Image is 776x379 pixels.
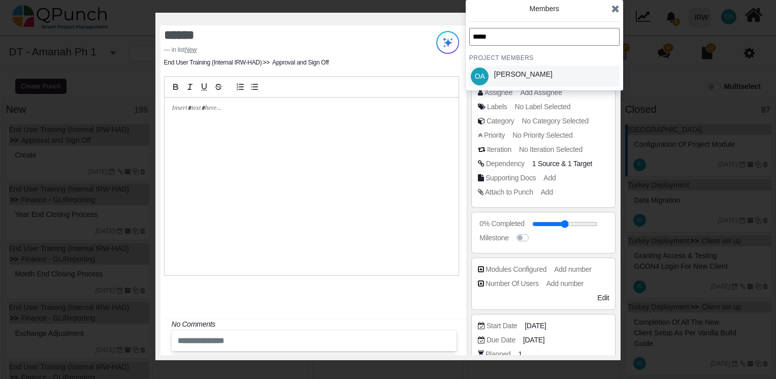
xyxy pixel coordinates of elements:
i: No Comments [172,320,215,328]
li: Approval and Sign Off [262,58,329,67]
span: & [532,159,592,169]
span: OA [475,73,485,80]
div: Priority [484,130,505,141]
div: Milestone [479,233,508,243]
span: <div class="badge badge-secondary"> End user training development Plan (HAD) FS</div> [532,160,560,168]
span: Add number [554,265,591,273]
span: Add [543,174,556,182]
span: No Iteration Selected [519,145,583,153]
footer: in list [164,45,407,54]
span: Osamah Ali [471,68,489,85]
div: Number of users [486,278,539,289]
span: [DATE] [525,321,546,331]
span: No Label Selected [515,103,571,111]
div: Attach to Punch [485,187,533,198]
div: Iteration [487,144,511,155]
cite: Source Title [185,46,197,53]
span: Edit [597,294,609,302]
div: Labels [487,102,507,112]
div: Supporting Docs [486,173,536,183]
div: Category [487,116,514,127]
u: New [185,46,197,53]
div: Due Date [487,335,515,345]
div: Assignee [484,87,512,98]
span: No Priority Selected [512,131,572,139]
div: [PERSON_NAME] [494,69,553,80]
span: Members [530,5,559,13]
span: [DATE] [523,335,544,345]
div: Planned [486,349,510,360]
div: 0% Completed [479,218,524,229]
span: <div class="badge badge-secondary"> Review FS</div> [568,160,592,168]
h4: PROJECT MEMBERS [469,54,620,62]
span: Add number [546,279,584,288]
span: No Category Selected [522,117,589,125]
span: Add [541,188,553,196]
div: Start Date [487,321,517,331]
span: 1 [518,349,522,360]
li: End User Training (Internal IRW-HAD) [164,58,262,67]
img: Try writing with AI [436,31,459,54]
span: Add Assignee [520,88,562,97]
div: Modules configured [486,264,546,275]
div: Dependency [486,159,525,169]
